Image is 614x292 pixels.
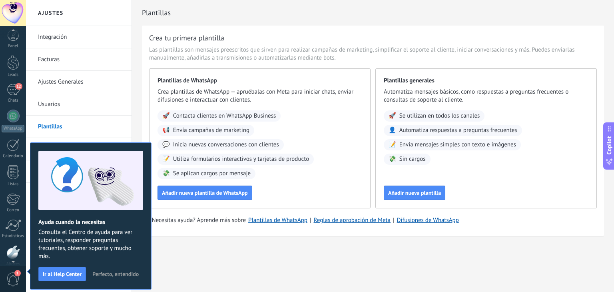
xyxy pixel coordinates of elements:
span: 📝 [389,141,396,149]
li: Plantillas [26,116,132,138]
span: Contacta clientes en WhatsApp Business [173,112,276,120]
span: Inicia nuevas conversaciones con clientes [173,141,279,149]
span: Ir al Help Center [43,271,82,277]
li: Integración [26,26,132,48]
div: Calendario [2,154,25,159]
a: Difusiones de WhatsApp [397,216,459,224]
div: Leads [2,72,25,78]
a: Plantillas de WhatsApp [248,216,307,224]
li: Facturas [26,48,132,71]
div: Estadísticas [2,234,25,239]
a: Usuarios [38,93,124,116]
a: Facturas [38,48,124,71]
li: Herramientas de comunicación [26,138,132,160]
span: Plantillas generales [384,77,588,85]
li: Usuarios [26,93,132,116]
span: Copilot [605,136,613,155]
h2: Plantillas [142,5,604,21]
a: Integración [38,26,124,48]
div: Chats [2,98,25,103]
div: | | [149,216,597,224]
span: Sin cargos [399,155,426,163]
span: 💸 [389,155,396,163]
span: Añadir nueva plantilla [388,190,441,196]
span: Plantillas de WhatsApp [157,77,362,85]
span: Envía campañas de marketing [173,126,249,134]
button: Añadir nueva plantilla de WhatsApp [157,186,252,200]
div: WhatsApp [2,125,24,132]
h3: Crea tu primera plantilla [149,33,224,43]
span: 🚀 [389,112,396,120]
span: Consulta el Centro de ayuda para ver tutoriales, responder preguntas frecuentes, obtener soporte ... [38,228,143,260]
button: Añadir nueva plantilla [384,186,445,200]
a: Herramientas de comunicación [38,138,124,160]
button: Perfecto, entendido [89,268,142,280]
span: ¿Necesitas ayuda? Aprende más sobre [149,216,246,224]
span: Automatiza respuestas a preguntas frecuentes [399,126,517,134]
span: Perfecto, entendido [92,271,139,277]
a: Plantillas [38,116,124,138]
div: Listas [2,182,25,187]
span: 💬 [162,141,170,149]
span: Las plantillas son mensajes preescritos que sirven para realizar campañas de marketing, simplific... [149,46,597,62]
span: Se utilizan en todos los canales [399,112,480,120]
span: 💸 [162,170,170,178]
button: Ir al Help Center [38,267,86,281]
li: Ajustes Generales [26,71,132,93]
span: 📢 [162,126,170,134]
span: Utiliza formularios interactivos y tarjetas de producto [173,155,309,163]
span: Crea plantillas de WhatsApp — apruébalas con Meta para iniciar chats, enviar difusiones e interac... [157,88,362,104]
span: Automatiza mensajes básicos, como respuestas a preguntas frecuentes o consultas de soporte al cli... [384,88,588,104]
span: 1 [14,270,21,276]
div: Panel [2,44,25,49]
span: 12 [15,83,22,90]
span: 👤 [389,126,396,134]
a: Reglas de aprobación de Meta [314,216,391,224]
span: Se aplican cargos por mensaje [173,170,251,178]
span: Envía mensajes simples con texto e imágenes [399,141,516,149]
div: Correo [2,208,25,213]
a: Ajustes Generales [38,71,124,93]
h2: Ayuda cuando la necesitas [38,218,143,226]
span: 🚀 [162,112,170,120]
span: 📝 [162,155,170,163]
span: Añadir nueva plantilla de WhatsApp [162,190,248,196]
